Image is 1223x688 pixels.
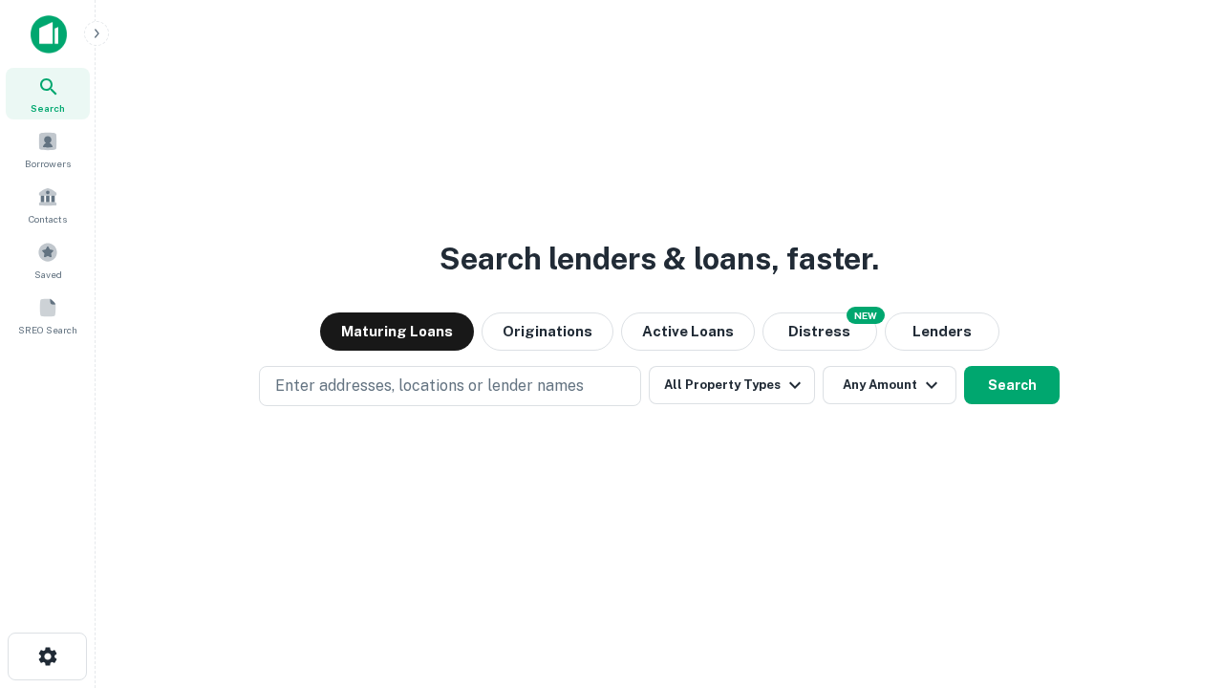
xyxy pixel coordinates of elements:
[18,322,77,337] span: SREO Search
[275,375,584,398] p: Enter addresses, locations or lender names
[6,123,90,175] a: Borrowers
[259,366,641,406] button: Enter addresses, locations or lender names
[885,312,999,351] button: Lenders
[964,366,1060,404] button: Search
[621,312,755,351] button: Active Loans
[823,366,956,404] button: Any Amount
[1127,535,1223,627] iframe: Chat Widget
[29,211,67,226] span: Contacts
[649,366,815,404] button: All Property Types
[6,234,90,286] a: Saved
[847,307,885,324] div: NEW
[482,312,613,351] button: Originations
[320,312,474,351] button: Maturing Loans
[762,312,877,351] button: Search distressed loans with lien and other non-mortgage details.
[6,68,90,119] a: Search
[31,100,65,116] span: Search
[6,179,90,230] a: Contacts
[31,15,67,54] img: capitalize-icon.png
[440,236,879,282] h3: Search lenders & loans, faster.
[34,267,62,282] span: Saved
[25,156,71,171] span: Borrowers
[6,290,90,341] a: SREO Search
